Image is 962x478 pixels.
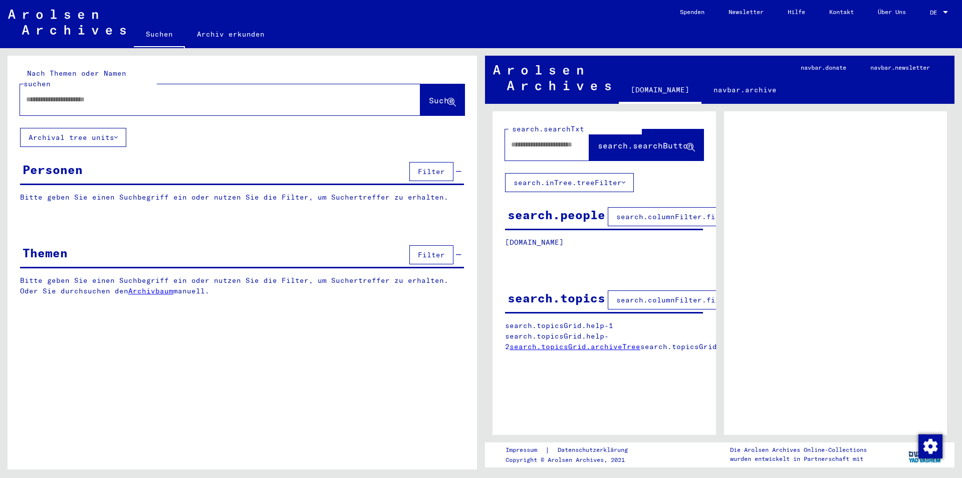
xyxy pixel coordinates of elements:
[701,78,789,102] a: navbar.archive
[930,9,941,16] span: DE
[505,173,634,192] button: search.inTree.treeFilter
[619,78,701,104] a: [DOMAIN_NAME]
[508,206,605,224] div: search.people
[858,56,942,80] a: navbar.newsletter
[550,445,640,455] a: Datenschutzerklärung
[418,167,445,176] span: Filter
[420,84,464,115] button: Suche
[505,321,703,352] p: search.topicsGrid.help-1 search.topicsGrid.help-2 search.topicsGrid.manually.
[24,69,126,88] mat-label: Nach Themen oder Namen suchen
[409,162,453,181] button: Filter
[493,65,611,90] img: Arolsen_neg.svg
[608,207,742,226] button: search.columnFilter.filter
[918,434,942,458] img: Zustimmung ändern
[506,455,640,464] p: Copyright © Arolsen Archives, 2021
[789,56,858,80] a: navbar.donate
[616,295,733,304] span: search.columnFilter.filter
[918,434,942,458] div: Zustimmung ändern
[8,10,126,35] img: Arolsen_neg.svg
[730,454,867,463] p: wurden entwickelt in Partnerschaft mit
[730,445,867,454] p: Die Arolsen Archives Online-Collections
[510,342,640,351] a: search.topicsGrid.archiveTree
[20,275,464,296] p: Bitte geben Sie einen Suchbegriff ein oder nutzen Sie die Filter, um Suchertreffer zu erhalten. O...
[506,445,545,455] a: Impressum
[128,286,173,295] a: Archivbaum
[185,22,277,46] a: Archiv erkunden
[20,192,464,203] p: Bitte geben Sie einen Suchbegriff ein oder nutzen Sie die Filter, um Suchertreffer zu erhalten.
[589,129,703,161] button: search.searchButton
[134,22,185,48] a: Suchen
[505,237,703,248] p: [DOMAIN_NAME]
[23,244,68,262] div: Themen
[512,124,584,133] mat-label: search.searchTxt
[506,445,640,455] div: |
[508,289,605,307] div: search.topics
[608,290,742,309] button: search.columnFilter.filter
[616,212,733,221] span: search.columnFilter.filter
[906,442,944,467] img: yv_logo.png
[20,128,126,147] button: Archival tree units
[409,245,453,264] button: Filter
[598,140,693,150] span: search.searchButton
[23,161,83,179] div: Personen
[429,95,454,105] span: Suche
[418,250,445,259] span: Filter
